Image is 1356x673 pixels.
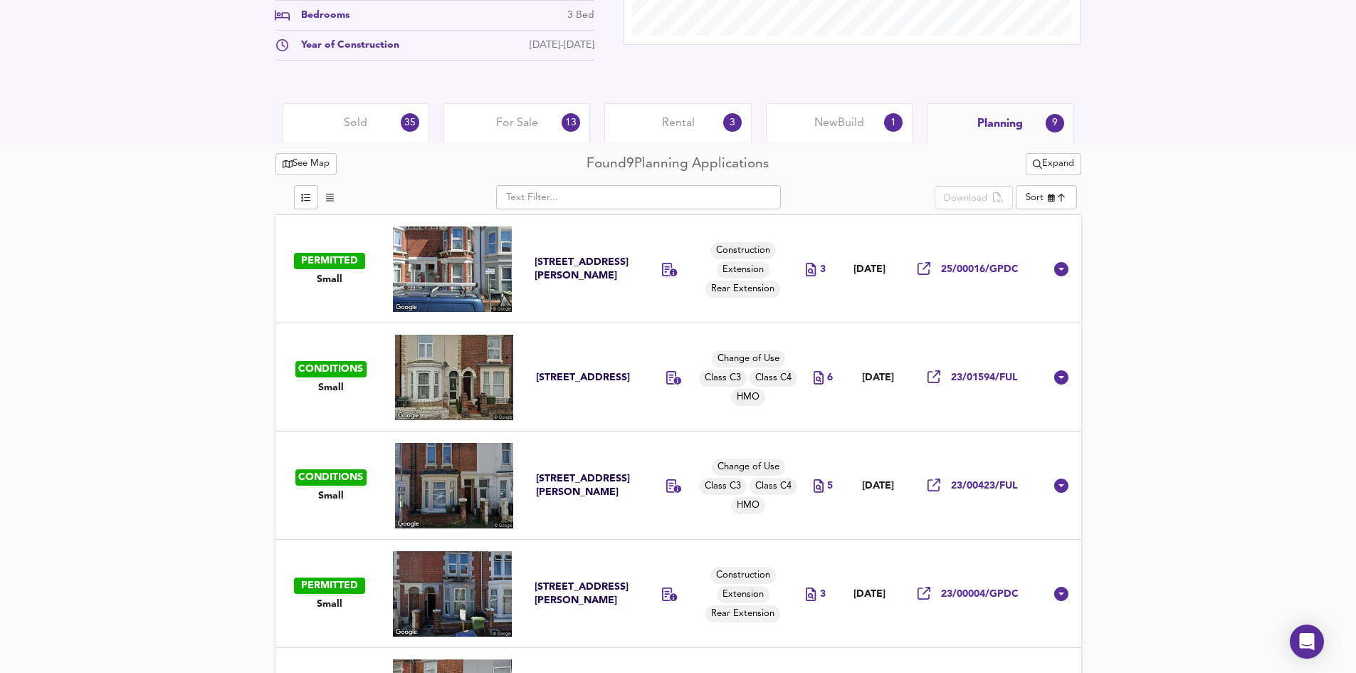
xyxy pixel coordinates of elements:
div: Extension [717,586,769,603]
span: For Sale [496,115,538,131]
span: Rental [662,115,695,131]
div: split button [1026,153,1081,175]
span: Class C4 [750,480,797,494]
div: PERMITTED [294,253,365,269]
div: PERMITTEDSmall[STREET_ADDRESS][PERSON_NAME]ConstructionExtensionRear Extension3[DATE]23/00004/GPDC [275,540,1081,648]
div: PERMITTED [294,578,365,594]
div: [STREET_ADDRESS][PERSON_NAME] [536,472,633,499]
div: Class C3 [699,478,747,495]
span: Class C3 [699,480,747,494]
span: Planning [977,116,1023,132]
div: Change of Use [712,459,785,476]
span: [DATE] [862,480,894,492]
span: Construction [710,569,776,583]
svg: Show Details [1053,369,1070,386]
span: 3 [820,263,826,276]
div: Bedrooms [290,8,349,23]
span: Rear Extension [705,607,780,621]
div: Construction [710,567,776,584]
span: [DATE] [853,264,885,276]
span: Small [318,381,344,395]
div: CONDITIONS [295,361,367,377]
div: Class C3 [699,370,747,387]
img: streetview [393,226,512,312]
div: 3 [723,113,742,132]
div: 1 [884,113,903,132]
div: [STREET_ADDRESS][PERSON_NAME] [535,580,629,607]
div: [STREET_ADDRESS][PERSON_NAME] [535,256,629,283]
span: Construction [710,244,776,258]
div: 3 Bed [567,8,594,23]
span: Small [317,273,342,286]
div: Extension [717,261,769,278]
div: Found 9 Planning Applications [587,155,769,174]
div: CONDITIONSSmall[STREET_ADDRESS]Change of UseClass C3Class C4HMO6[DATE]23/01594/FUL [275,323,1081,432]
svg: Show Details [1053,585,1070,602]
button: See Map [275,153,337,175]
img: streetview [395,335,514,420]
span: See Map [283,156,330,172]
span: [DATE] [862,372,894,384]
span: Change of Use [712,353,785,366]
svg: Show Details [1053,477,1070,494]
span: Class C4 [750,372,797,385]
div: Sort [1016,185,1077,209]
div: PERMITTEDSmall[STREET_ADDRESS][PERSON_NAME]ConstructionExtensionRear Extension3[DATE]25/00016/GPDC [275,215,1081,323]
span: 3 [820,588,826,601]
div: 13 [562,113,580,132]
div: split button [935,186,1012,210]
span: [DATE] [853,588,885,600]
span: 25/00016/GPDC [941,263,1019,276]
button: Expand [1026,153,1081,175]
span: Extension [717,264,769,277]
input: Text Filter... [496,185,781,209]
div: [STREET_ADDRESS] [536,371,633,385]
div: 9 [1046,114,1064,132]
div: Change of use from House in Multiple Occupation (Class C4) to purposes falling within Class C3 (D... [666,479,682,496]
div: HMO [731,389,765,406]
div: Class C4 [750,478,797,495]
div: HMO [731,497,765,514]
span: 23/00423/FUL [951,479,1018,493]
div: Construction of single storey rear extension extending 5m beyond the rear wall, with a height of ... [662,588,678,604]
img: streetview [395,443,514,528]
div: CONDITIONS [295,469,367,486]
svg: Show Details [1053,261,1070,278]
div: Year of Construction [290,38,399,53]
img: streetview [393,551,512,637]
span: Small [318,489,344,503]
span: Sold [344,115,367,131]
div: Rear Extension [705,605,780,622]
div: Sort [1026,191,1044,204]
span: Change of Use [712,461,785,474]
span: Small [317,598,342,611]
span: 23/00004/GPDC [941,588,1019,601]
div: Change of Use [712,350,785,367]
span: Class C3 [699,372,747,385]
div: Open Intercom Messenger [1290,625,1324,659]
div: Change of use from House in Multiple Occupation (Class C4) to purposes falling within Class C3 (d... [666,371,682,387]
div: CONDITIONSSmall[STREET_ADDRESS][PERSON_NAME]Change of UseClass C3Class C4HMO5[DATE]23/00423/FUL [275,432,1081,540]
span: HMO [731,391,765,405]
span: New Build [814,115,864,131]
span: 5 [827,479,833,493]
span: 23/01594/FUL [951,371,1018,385]
div: 35 [401,113,419,132]
div: [DATE]-[DATE] [530,38,594,53]
div: Rear Extension [705,281,780,298]
span: HMO [731,499,765,513]
span: Extension [717,588,769,602]
div: Class C4 [750,370,797,387]
div: Construction [710,242,776,259]
span: Rear Extension [705,283,780,296]
span: 6 [827,371,833,385]
span: Expand [1033,156,1074,172]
